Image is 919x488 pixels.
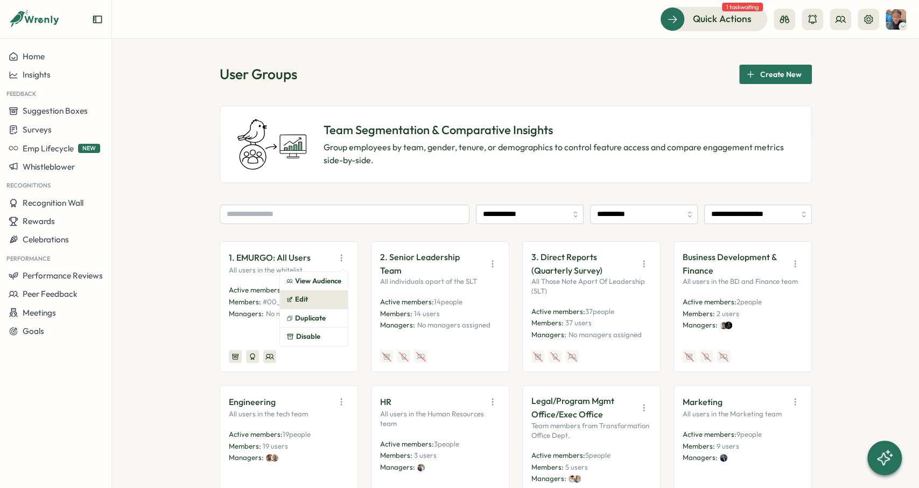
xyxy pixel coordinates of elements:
[683,453,718,463] p: Managers:
[683,442,715,450] span: Members:
[229,409,349,419] p: All users in the tech team
[229,285,283,294] span: Active members:
[722,3,763,11] span: 1 task waiting
[23,326,44,336] span: Goals
[380,309,412,318] span: Members:
[693,12,752,26] span: Quick Actions
[717,442,739,450] span: 9 users
[531,318,564,327] span: Members:
[414,451,437,459] span: 3 users
[569,330,642,340] p: No managers assigned
[725,322,732,329] img: Amar Singh
[683,297,736,306] span: Active members:
[531,277,651,296] p: All Those Note Apart Of Leadership (SLT)
[414,309,440,318] span: 14 users
[531,463,564,471] span: Members:
[720,322,727,329] img: Philip Wong
[380,297,434,306] span: Active members:
[23,198,83,208] span: Recognition Wall
[380,463,415,472] p: Managers:
[683,430,736,438] span: Active members:
[23,106,88,116] span: Suggestion Boxes
[417,464,425,471] img: Caroline GOH
[280,309,348,327] button: Duplicate
[23,270,103,281] span: Performance Reviews
[531,330,566,340] p: Managers:
[531,474,566,484] p: Managers:
[229,266,349,275] p: All users in the whitelist
[683,320,718,330] p: Managers:
[380,277,500,287] p: All individuals apart of the SLT
[717,309,739,318] span: 2 users
[92,14,103,25] button: Expand sidebar
[531,451,585,459] span: Active members:
[229,251,311,264] p: 1. EMURGO: All Users
[220,65,297,83] h1: User Groups
[283,430,311,438] span: 19 people
[565,318,592,327] span: 37 users
[886,9,906,30] img: Arron Lau
[263,297,345,306] span: #00_general_all_emurgo
[23,216,55,226] span: Rewards
[280,290,348,309] button: Edit
[585,451,611,459] span: 5 people
[263,442,288,450] span: 19 users
[736,430,762,438] span: 9 people
[380,320,415,330] p: Managers:
[739,65,812,84] button: Create New
[380,409,500,428] p: All users in the Human Resources team
[23,143,74,154] span: Emp Lifecycle
[324,122,794,138] p: Team Segmentation & Comparative Insights
[23,51,45,61] span: Home
[720,454,727,462] img: Nathaniel Acton
[683,409,803,419] p: All users in the Marketing team
[434,297,462,306] span: 14 people
[434,440,459,448] span: 3 people
[760,65,802,83] span: Create New
[569,475,576,483] img: Murasaki
[565,463,588,471] span: 5 users
[23,124,52,135] span: Surveys
[23,162,75,172] span: Whistleblower
[23,289,78,299] span: Peer Feedback
[683,250,783,277] p: Business Development & Finance
[229,453,264,463] p: Managers:
[23,234,69,245] span: Celebrations
[585,307,614,316] span: 37 people
[229,430,283,438] span: Active members:
[23,308,56,318] span: Meetings
[417,320,490,330] p: No managers assigned
[229,442,261,450] span: Members:
[683,277,803,287] p: All users in the BD and Finance team
[271,454,278,462] img: Juliano Lazzarotto
[573,475,581,483] img: Nikhil Joshi
[280,272,348,290] button: View Audience
[531,250,632,277] p: 3. Direct Reports (Quarterly Survey)
[683,309,715,318] span: Members:
[531,421,651,440] p: Team members from Transformation Office Dept.
[229,297,261,306] span: Members:
[531,307,585,316] span: Active members:
[683,395,722,409] p: Marketing
[78,144,100,153] span: NEW
[660,7,767,31] button: Quick Actions
[380,451,412,459] span: Members:
[229,309,264,319] p: Managers:
[229,395,276,409] p: Engineering
[324,141,794,168] p: Group employees by team, gender, tenure, or demographics to control feature access and compare en...
[736,297,762,306] span: 2 people
[23,69,51,80] span: Insights
[266,454,273,462] img: Vijay
[266,309,339,319] p: No managers assigned
[531,394,632,421] p: Legal/Program Mgmt Office/Exec Office
[280,327,348,346] button: Disable
[380,395,391,409] p: HR
[380,250,481,277] p: 2. Senior Leadership Team
[380,440,434,448] span: Active members:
